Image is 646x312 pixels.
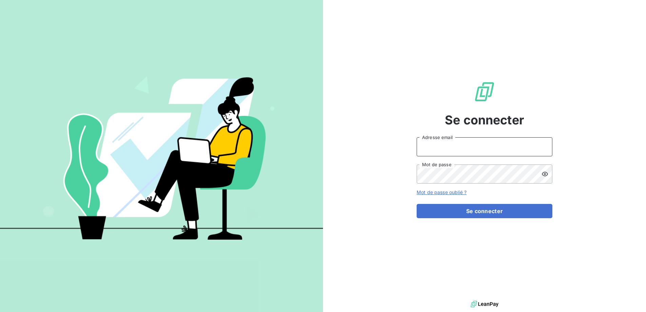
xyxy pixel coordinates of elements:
img: Logo LeanPay [474,81,495,103]
a: Mot de passe oublié ? [417,189,467,195]
span: Se connecter [445,111,524,129]
img: logo [471,299,498,309]
button: Se connecter [417,204,552,218]
input: placeholder [417,137,552,156]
